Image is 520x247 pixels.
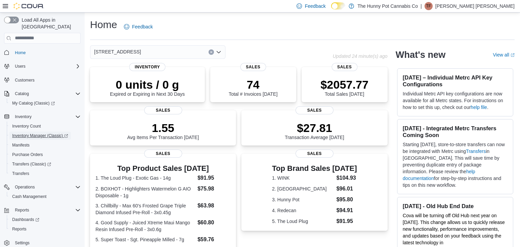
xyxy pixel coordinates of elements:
[197,185,231,193] dd: $75.98
[15,114,31,119] span: Inventory
[357,2,418,10] p: The Hunny Pot Cannabis Co
[15,91,29,96] span: Catalog
[321,78,369,91] p: $2057.77
[1,112,83,121] button: Inventory
[1,182,83,192] button: Operations
[9,132,81,140] span: Inventory Manager (Classic)
[9,225,29,233] a: Reports
[331,63,357,71] span: Sales
[209,49,214,55] button: Clear input
[425,2,433,10] div: Tom Fortes Resende
[337,206,357,215] dd: $94.91
[337,196,357,204] dd: $95.80
[197,174,231,182] dd: $91.95
[132,23,153,30] span: Feedback
[403,90,507,111] p: Individual Metrc API key configurations are now available for all Metrc states. For instructions ...
[95,175,195,181] dt: 1. The Loud Plug - Exotic Gas - 14g
[110,78,185,91] p: 0 units / 0 g
[403,169,475,181] a: help documentation
[216,49,221,55] button: Open list of options
[15,50,26,55] span: Home
[229,78,277,97] div: Total # Invoices [DATE]
[7,224,83,234] button: Reports
[12,49,28,57] a: Home
[144,106,182,114] span: Sales
[272,207,334,214] dt: 4. Redecan
[403,141,507,188] p: Starting [DATE], store-to-store transfers can now be integrated with Metrc using in [GEOGRAPHIC_D...
[197,219,231,227] dd: $60.80
[1,48,83,58] button: Home
[272,218,334,225] dt: 5. The Loud Plug
[7,140,83,150] button: Manifests
[285,121,344,140] div: Transaction Average [DATE]
[12,183,81,191] span: Operations
[14,3,44,9] img: Cova
[144,150,182,158] span: Sales
[7,169,83,178] button: Transfers
[95,164,231,173] h3: Top Product Sales [DATE]
[403,74,507,88] h3: [DATE] – Individual Metrc API Key Configurations
[272,164,357,173] h3: Top Brand Sales [DATE]
[12,113,81,121] span: Inventory
[9,99,81,107] span: My Catalog (Classic)
[333,53,388,59] p: Updated 24 minute(s) ago
[9,170,32,178] a: Transfers
[9,141,81,149] span: Manifests
[12,217,39,222] span: Dashboards
[12,206,81,214] span: Reports
[272,196,334,203] dt: 3. Hunny Pot
[337,174,357,182] dd: $104.93
[12,142,29,148] span: Manifests
[9,132,71,140] a: Inventory Manager (Classic)
[466,149,486,154] a: Transfers
[15,240,29,246] span: Settings
[1,62,83,71] button: Users
[12,239,32,247] a: Settings
[403,125,507,138] h3: [DATE] - Integrated Metrc Transfers Coming Soon
[305,3,325,9] span: Feedback
[15,207,29,213] span: Reports
[95,185,195,199] dt: 2. BOXHOT - Highlighters Watermelon G AIO Disposable - 1g
[12,113,34,121] button: Inventory
[95,202,195,216] dt: 3. Chillbilly - Max 60's Frosted Grape Triple Diamond Infused Pre-Roll - 3x0.45g
[12,62,28,70] button: Users
[9,122,81,130] span: Inventory Count
[272,175,334,181] dt: 1. WINK
[9,122,44,130] a: Inventory Count
[511,53,515,57] svg: External link
[9,225,81,233] span: Reports
[9,151,46,159] a: Purchase Orders
[12,133,68,138] span: Inventory Manager (Classic)
[1,75,83,85] button: Customers
[95,219,195,233] dt: 4. Good Supply - Juiced Xtreme Maui Mango Resin Infused Pre-Roll - 3x0.6g
[7,159,83,169] a: Transfers (Classic)
[403,203,507,209] h3: [DATE] - Old Hub End Date
[337,185,357,193] dd: $96.01
[12,90,31,98] button: Catalog
[12,48,81,57] span: Home
[15,64,25,69] span: Users
[7,192,83,201] button: Cash Management
[9,160,81,168] span: Transfers (Classic)
[7,98,83,108] a: My Catalog (Classic)
[15,77,35,83] span: Customers
[12,100,55,106] span: My Catalog (Classic)
[12,161,51,167] span: Transfers (Classic)
[90,18,117,31] h1: Home
[95,236,195,243] dt: 5. Super Toast - Sgt. Pineapple Milled - 7g
[296,106,333,114] span: Sales
[110,78,185,97] div: Expired or Expiring in Next 30 Days
[12,183,38,191] button: Operations
[1,89,83,98] button: Catalog
[296,150,333,158] span: Sales
[15,184,35,190] span: Operations
[12,123,41,129] span: Inventory Count
[9,216,81,224] span: Dashboards
[7,150,83,159] button: Purchase Orders
[197,202,231,210] dd: $63.98
[240,63,266,71] span: Sales
[9,99,58,107] a: My Catalog (Classic)
[272,185,334,192] dt: 2. [GEOGRAPHIC_DATA]
[9,170,81,178] span: Transfers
